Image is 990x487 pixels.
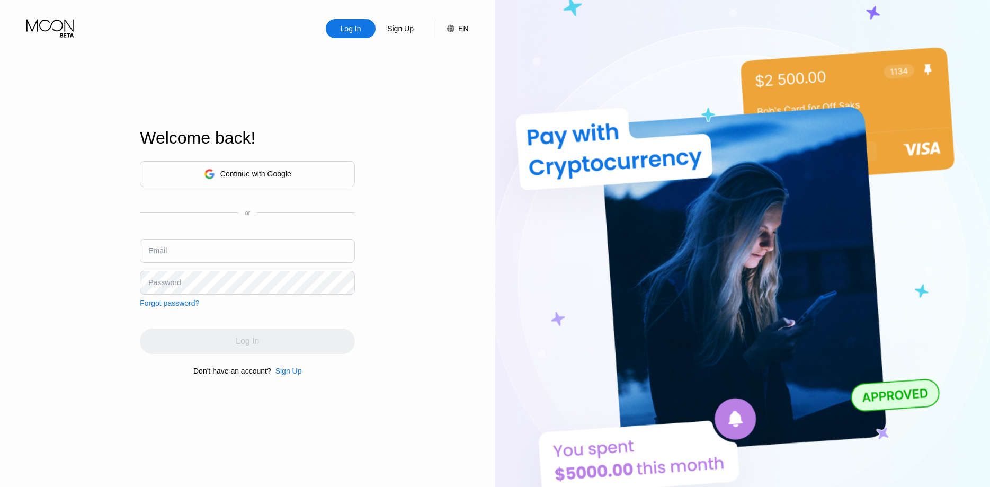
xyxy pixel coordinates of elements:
[386,23,415,34] div: Sign Up
[340,23,362,34] div: Log In
[275,367,302,375] div: Sign Up
[436,19,468,38] div: EN
[140,299,199,307] div: Forgot password?
[220,170,291,178] div: Continue with Google
[193,367,271,375] div: Don't have an account?
[148,246,167,255] div: Email
[376,19,425,38] div: Sign Up
[148,278,181,287] div: Password
[326,19,376,38] div: Log In
[140,128,355,148] div: Welcome back!
[271,367,302,375] div: Sign Up
[140,161,355,187] div: Continue with Google
[245,209,251,217] div: or
[458,24,468,33] div: EN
